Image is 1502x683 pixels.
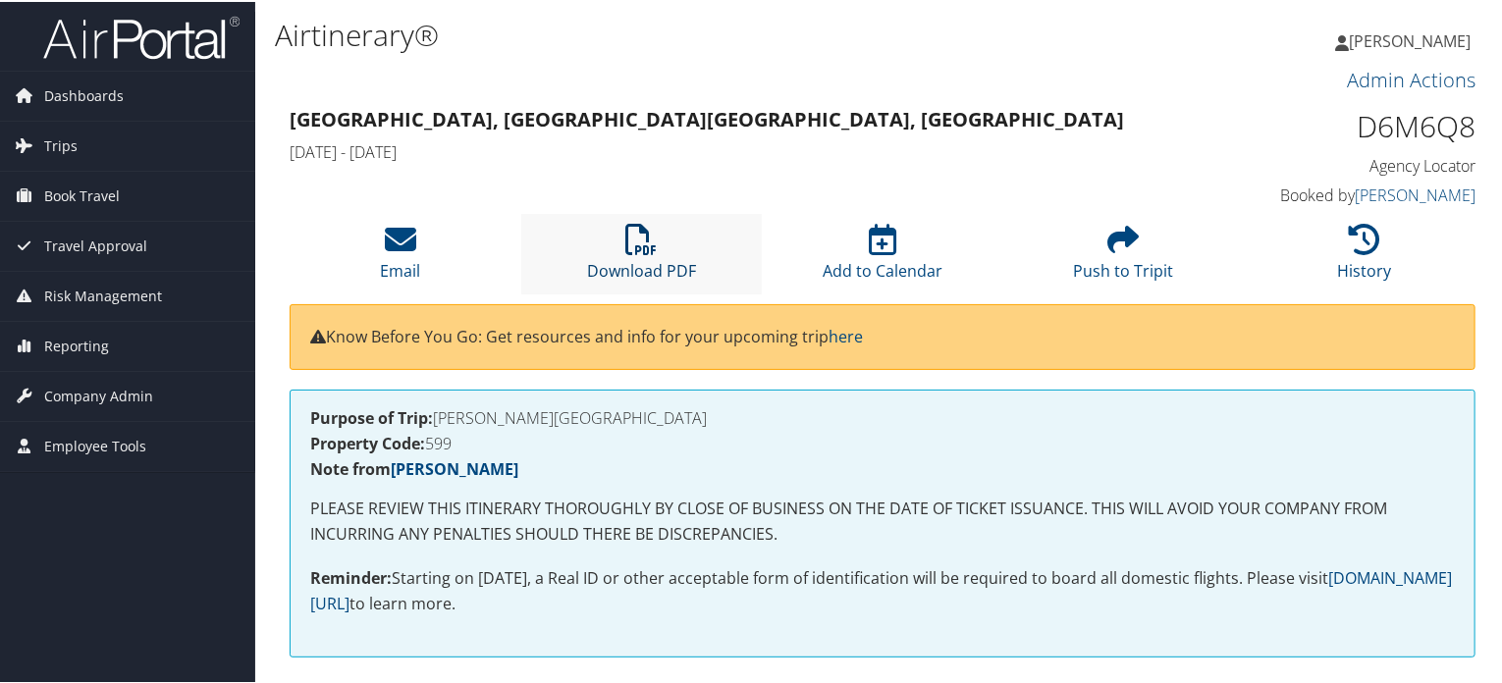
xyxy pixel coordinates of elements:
span: Reporting [44,320,109,369]
strong: Property Code: [310,431,425,452]
h4: [DATE] - [DATE] [290,139,1172,161]
h4: 599 [310,434,1455,449]
a: Push to Tripit [1074,233,1174,280]
span: [PERSON_NAME] [1349,28,1471,50]
span: Dashboards [44,70,124,119]
strong: [GEOGRAPHIC_DATA], [GEOGRAPHIC_DATA] [GEOGRAPHIC_DATA], [GEOGRAPHIC_DATA] [290,104,1124,131]
span: Risk Management [44,270,162,319]
h4: Booked by [1202,183,1476,204]
span: Company Admin [44,370,153,419]
p: Starting on [DATE], a Real ID or other acceptable form of identification will be required to boar... [310,564,1455,614]
span: Employee Tools [44,420,146,469]
strong: Note from [310,456,518,478]
h1: Airtinerary® [275,13,1085,54]
span: Travel Approval [44,220,147,269]
img: airportal-logo.png [43,13,240,59]
a: Email [380,233,420,280]
strong: Purpose of Trip: [310,405,433,427]
strong: Reminder: [310,565,392,587]
a: Admin Actions [1347,65,1475,91]
a: Add to Calendar [823,233,942,280]
span: Trips [44,120,78,169]
span: Book Travel [44,170,120,219]
a: History [1338,233,1392,280]
a: [DOMAIN_NAME][URL] [310,565,1452,612]
h1: D6M6Q8 [1202,104,1476,145]
h4: Agency Locator [1202,153,1476,175]
a: [PERSON_NAME] [1355,183,1475,204]
a: [PERSON_NAME] [391,456,518,478]
p: PLEASE REVIEW THIS ITINERARY THOROUGHLY BY CLOSE OF BUSINESS ON THE DATE OF TICKET ISSUANCE. THIS... [310,495,1455,545]
p: Know Before You Go: Get resources and info for your upcoming trip [310,323,1455,348]
a: Download PDF [587,233,696,280]
a: [PERSON_NAME] [1335,10,1490,69]
h4: [PERSON_NAME][GEOGRAPHIC_DATA] [310,408,1455,424]
a: here [829,324,863,345]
